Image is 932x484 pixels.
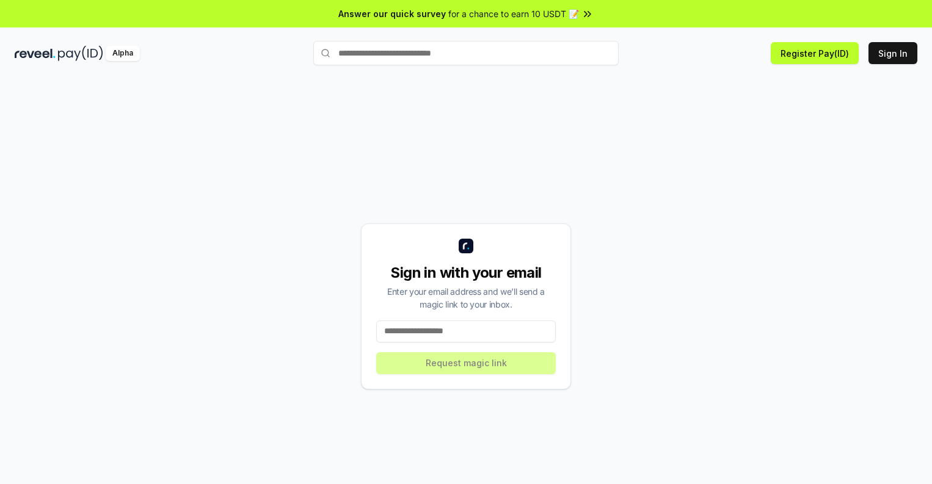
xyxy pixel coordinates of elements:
div: Sign in with your email [376,263,556,283]
span: Answer our quick survey [338,7,446,20]
img: reveel_dark [15,46,56,61]
img: logo_small [459,239,473,253]
img: pay_id [58,46,103,61]
div: Enter your email address and we’ll send a magic link to your inbox. [376,285,556,311]
div: Alpha [106,46,140,61]
button: Register Pay(ID) [771,42,859,64]
button: Sign In [868,42,917,64]
span: for a chance to earn 10 USDT 📝 [448,7,579,20]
